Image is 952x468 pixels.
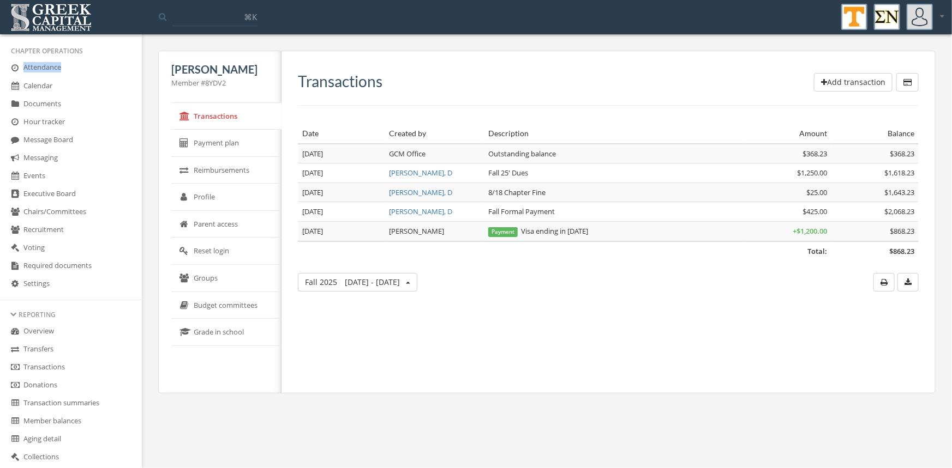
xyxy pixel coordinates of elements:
a: Grade in school [171,319,282,346]
span: $868.23 [889,246,914,256]
span: $868.23 [890,226,914,236]
td: Outstanding balance [484,144,745,163]
span: $2,068.23 [884,206,914,216]
div: Balance [836,128,914,139]
span: $425.00 [803,206,828,216]
span: $25.00 [807,187,828,197]
td: GCM Office [385,144,484,163]
a: Payment plan [171,130,282,157]
h3: Transactions [298,73,382,90]
span: ⌘K [244,11,257,22]
div: Member # [171,78,268,88]
div: Date [302,128,380,139]
span: 8/18 Chapter Fine [488,187,546,197]
div: Description [488,128,740,139]
a: [PERSON_NAME], D [389,206,452,216]
a: Reset login [171,238,282,265]
span: $368.23 [803,149,828,159]
div: Reporting [11,310,131,319]
span: 8YDV2 [205,78,226,88]
a: Profile [171,184,282,211]
span: Fall Formal Payment [488,206,555,216]
button: Add transaction [814,73,893,92]
span: $368.23 [890,149,914,159]
span: Fall 25' Dues [488,168,528,178]
a: [PERSON_NAME], D [389,168,452,178]
a: Budget committees [171,292,282,319]
td: [DATE] [298,222,385,241]
span: [PERSON_NAME] [389,226,444,236]
td: Total: [298,241,832,261]
td: [DATE] [298,183,385,202]
span: $1,618.23 [884,168,914,178]
span: Fall 2025 [305,277,400,287]
a: Reimbursements [171,157,282,184]
span: $1,643.23 [884,187,914,197]
div: Amount [749,128,827,139]
span: Payment [488,227,518,237]
td: [DATE] [298,163,385,183]
span: $1,250.00 [798,168,828,178]
a: Groups [171,265,282,292]
a: [PERSON_NAME], D [389,187,452,197]
td: [DATE] [298,202,385,222]
span: Visa ending in [DATE] [488,226,588,236]
a: Transactions [171,103,282,130]
a: Parent access [171,211,282,238]
span: [PERSON_NAME] [171,63,258,76]
span: [DATE] - [DATE] [345,277,400,287]
span: + $1,200.00 [793,226,828,236]
div: Created by [389,128,480,139]
button: Fall 2025[DATE] - [DATE] [298,273,417,291]
td: [DATE] [298,144,385,163]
